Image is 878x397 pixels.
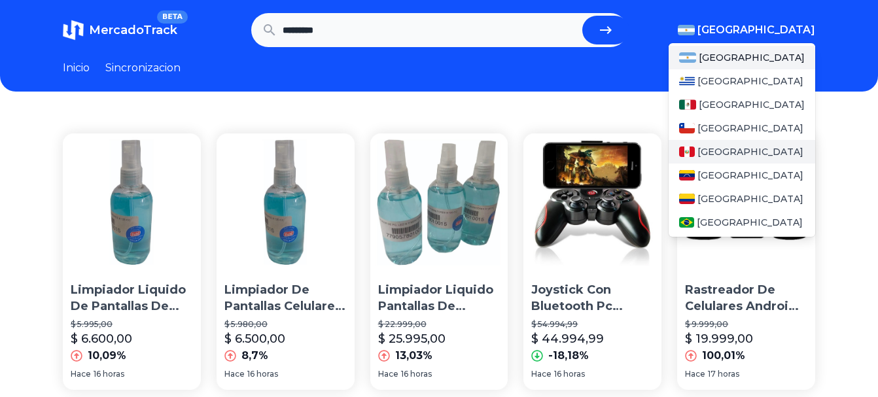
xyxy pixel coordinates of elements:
img: MercadoTrack [63,20,84,41]
span: [GEOGRAPHIC_DATA] [697,122,803,135]
p: $ 54.994,99 [531,319,654,330]
a: Limpiador Liquido Pantallas De Celulares Tv Led Monitores X6 Unidades Marca Y Calidad Trabi Zona ... [370,133,508,390]
p: $ 22.999,00 [378,319,500,330]
span: 16 horas [401,369,432,379]
img: Limpiador Liquido De Pantallas De Celulares Tv Led Monitores [63,133,201,271]
p: Limpiador Liquido Pantallas De Celulares Tv Led Monitores X6 Unidades Marca Y Calidad Trabi [PERS... [378,282,500,315]
p: $ 9.999,00 [685,319,807,330]
a: Rastreador De Celulares Android Con Gps - Monitoreo WebRastreador De Celulares Android Con Gps - ... [677,133,815,390]
img: Argentina [679,52,696,63]
img: Colombia [679,194,695,204]
span: Hace [71,369,91,379]
p: 10,09% [88,348,126,364]
span: [GEOGRAPHIC_DATA] [697,192,803,205]
p: Limpiador Liquido De Pantallas De Celulares Tv Led Monitores [71,282,193,315]
span: Hace [224,369,245,379]
img: Brasil [679,217,694,228]
img: Chile [679,123,695,133]
span: [GEOGRAPHIC_DATA] [697,216,803,229]
span: 17 horas [708,369,739,379]
p: $ 5.980,00 [224,319,347,330]
span: Hace [685,369,705,379]
span: Hace [378,369,398,379]
a: Joystick Con Bluetooth Pc Celulares Android Tv Ultimo ModeloJoystick Con Bluetooth Pc Celulares A... [523,133,661,390]
img: Venezuela [679,170,695,181]
p: $ 19.999,00 [685,330,753,348]
p: Limpiador De Pantallas Celulares Tv Led Lcd Monitores X 1 [224,282,347,315]
span: 16 horas [94,369,124,379]
span: 16 horas [247,369,278,379]
span: BETA [157,10,188,24]
span: [GEOGRAPHIC_DATA] [697,169,803,182]
button: [GEOGRAPHIC_DATA] [678,22,815,38]
a: Venezuela[GEOGRAPHIC_DATA] [669,164,815,187]
a: Argentina[GEOGRAPHIC_DATA] [669,46,815,69]
p: Rastreador De Celulares Android Con Gps - Monitoreo Web [685,282,807,315]
p: $ 44.994,99 [531,330,604,348]
span: Hace [531,369,552,379]
a: Mexico[GEOGRAPHIC_DATA] [669,93,815,116]
img: Peru [679,147,695,157]
p: $ 25.995,00 [378,330,446,348]
p: 13,03% [395,348,432,364]
span: 16 horas [554,369,585,379]
a: Colombia[GEOGRAPHIC_DATA] [669,187,815,211]
p: $ 5.995,00 [71,319,193,330]
span: MercadoTrack [89,23,177,37]
p: Joystick Con Bluetooth Pc Celulares Android Tv Ultimo Modelo [531,282,654,315]
p: $ 6.500,00 [224,330,285,348]
a: Chile[GEOGRAPHIC_DATA] [669,116,815,140]
img: Argentina [678,25,695,35]
p: -18,18% [548,348,589,364]
img: Joystick Con Bluetooth Pc Celulares Android Tv Ultimo Modelo [523,133,661,271]
p: 8,7% [241,348,268,364]
img: Uruguay [679,76,695,86]
a: Sincronizacion [105,60,181,76]
a: Inicio [63,60,90,76]
a: Limpiador De Pantallas Celulares Tv Led Lcd Monitores X 1Limpiador De Pantallas Celulares Tv Led ... [217,133,355,390]
img: Mexico [679,99,696,110]
p: 100,01% [702,348,745,364]
a: Peru[GEOGRAPHIC_DATA] [669,140,815,164]
span: [GEOGRAPHIC_DATA] [699,98,805,111]
img: Limpiador De Pantallas Celulares Tv Led Lcd Monitores X 1 [217,133,355,271]
span: [GEOGRAPHIC_DATA] [699,51,805,64]
span: [GEOGRAPHIC_DATA] [697,145,803,158]
p: $ 6.600,00 [71,330,132,348]
a: MercadoTrackBETA [63,20,177,41]
a: Uruguay[GEOGRAPHIC_DATA] [669,69,815,93]
img: Limpiador Liquido Pantallas De Celulares Tv Led Monitores X6 Unidades Marca Y Calidad Trabi Zona ... [370,133,508,271]
span: [GEOGRAPHIC_DATA] [697,22,815,38]
a: Limpiador Liquido De Pantallas De Celulares Tv Led MonitoresLimpiador Liquido De Pantallas De Cel... [63,133,201,390]
span: [GEOGRAPHIC_DATA] [697,75,803,88]
a: Brasil[GEOGRAPHIC_DATA] [669,211,815,234]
